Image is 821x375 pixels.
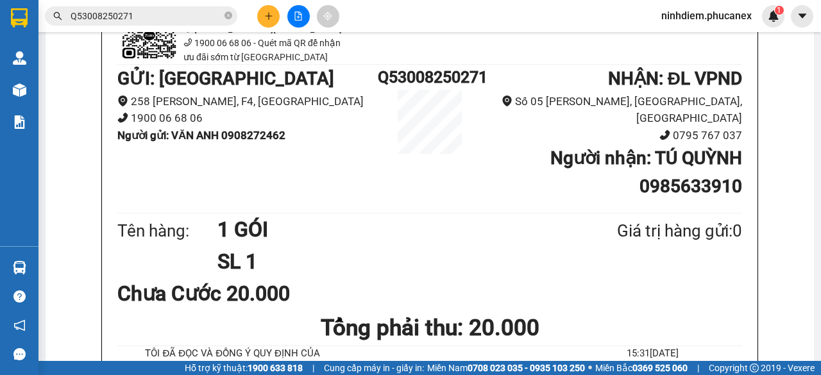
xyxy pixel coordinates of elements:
input: Tìm tên, số ĐT hoặc mã đơn [71,9,222,23]
span: phone [117,112,128,123]
button: plus [257,5,280,28]
span: copyright [750,363,759,372]
span: ⚪️ [588,365,592,371]
button: file-add [287,5,310,28]
span: environment [502,96,512,106]
span: phone [183,38,192,47]
span: file-add [294,12,303,21]
span: aim [323,12,332,21]
span: Miền Bắc [595,361,688,375]
span: | [697,361,699,375]
span: question-circle [13,290,26,303]
span: | [312,361,314,375]
li: Số 05 [PERSON_NAME], [GEOGRAPHIC_DATA], [GEOGRAPHIC_DATA] [482,93,742,127]
span: Miền Nam [427,361,585,375]
span: phone [659,129,670,140]
strong: 0369 525 060 [632,363,688,373]
b: Người nhận : TÚ QUỲNH 0985633910 [550,147,742,197]
div: Giá trị hàng gửi: 0 [555,218,742,244]
img: logo-vxr [11,8,28,28]
button: caret-down [791,5,813,28]
span: plus [264,12,273,21]
span: close-circle [224,10,232,22]
strong: 0708 023 035 - 0935 103 250 [468,363,585,373]
span: ninhdiem.phucanex [651,8,762,24]
b: Người gửi : VĂN ANH 0908272462 [117,129,285,142]
h1: Tổng phải thu: 20.000 [117,310,742,346]
span: message [13,348,26,360]
div: Tên hàng: [117,218,217,244]
strong: 1900 633 818 [248,363,303,373]
sup: 1 [775,6,784,15]
img: icon-new-feature [768,10,779,22]
h1: SL 1 [217,246,555,278]
button: aim [317,5,339,28]
li: 0795 767 037 [482,127,742,144]
span: search [53,12,62,21]
li: 1900 06 68 06 [117,110,378,127]
li: 258 [PERSON_NAME], F4, [GEOGRAPHIC_DATA] [117,93,378,110]
img: warehouse-icon [13,261,26,274]
li: 1900 06 68 06 - Quét mã QR để nhận ưu đãi sớm từ [GEOGRAPHIC_DATA] [117,36,348,64]
span: environment [117,96,128,106]
img: solution-icon [13,115,26,129]
span: close-circle [224,12,232,19]
span: 1 [777,6,781,15]
span: notification [13,319,26,331]
h1: 1 GÓI [217,213,555,246]
b: GỬI : [GEOGRAPHIC_DATA] [117,68,334,89]
div: Chưa Cước 20.000 [117,278,323,310]
span: Cung cấp máy in - giấy in: [324,361,424,375]
img: warehouse-icon [13,83,26,97]
li: 15:31[DATE] [563,346,742,362]
span: caret-down [797,10,808,22]
img: warehouse-icon [13,51,26,65]
b: NHẬN : ĐL VPND [608,68,742,89]
span: Hỗ trợ kỹ thuật: [185,361,303,375]
h1: Q53008250271 [378,65,482,90]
